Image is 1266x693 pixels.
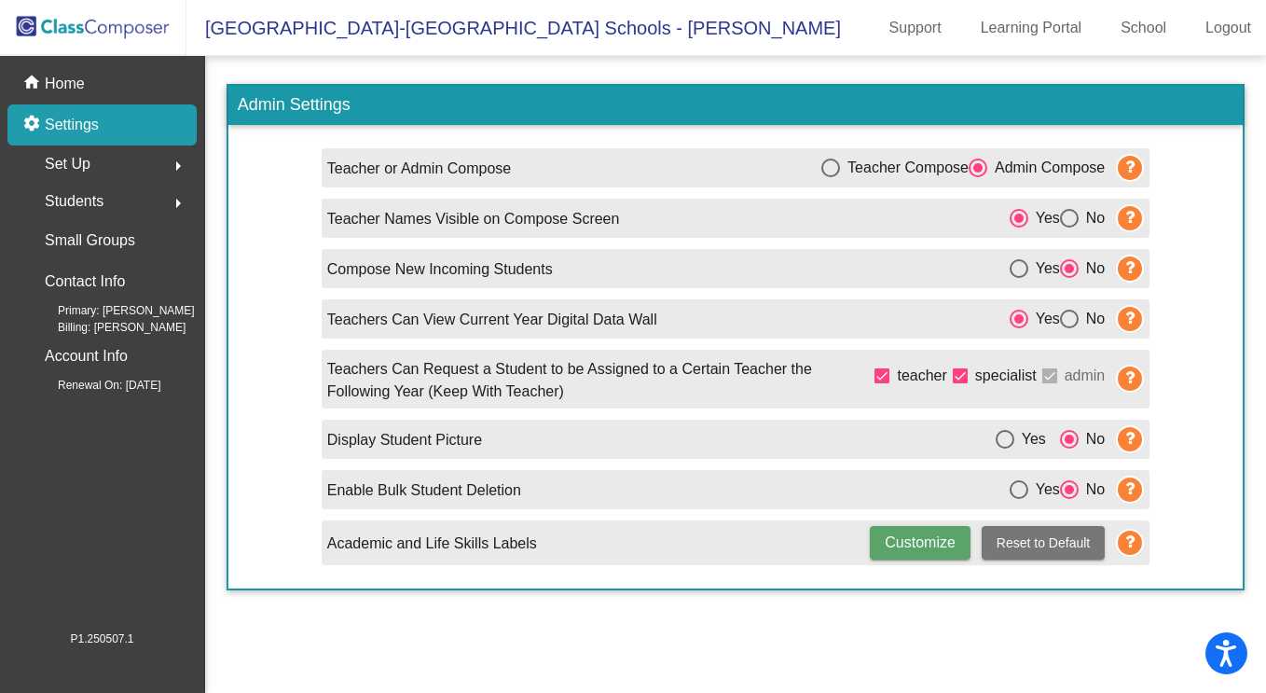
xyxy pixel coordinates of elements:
[1028,308,1060,330] div: Yes
[982,526,1105,560] button: Reset to Default
[885,534,956,550] span: Customize
[45,188,103,215] span: Students
[996,427,1106,450] mat-radio-group: Select an option
[45,228,135,254] p: Small Groups
[870,526,970,560] button: Customize
[45,343,128,369] p: Account Info
[327,533,537,555] p: Academic and Life Skills Labels
[186,13,841,43] span: [GEOGRAPHIC_DATA]-[GEOGRAPHIC_DATA] Schools - [PERSON_NAME]
[327,208,620,230] p: Teacher Names Visible on Compose Screen
[45,269,125,295] p: Contact Info
[840,157,969,179] div: Teacher Compose
[327,479,521,502] p: Enable Bulk Student Deletion
[1014,428,1046,450] div: Yes
[28,302,195,319] span: Primary: [PERSON_NAME]
[966,13,1097,43] a: Learning Portal
[45,151,90,177] span: Set Up
[997,535,1090,550] span: Reset to Default
[1079,478,1105,501] div: No
[327,429,482,451] p: Display Student Picture
[1079,428,1105,450] div: No
[22,114,45,136] mat-icon: settings
[28,319,186,336] span: Billing: [PERSON_NAME]
[975,365,1037,387] span: specialist
[1010,307,1106,330] mat-radio-group: Select an option
[1010,206,1106,229] mat-radio-group: Select an option
[327,309,657,331] p: Teachers Can View Current Year Digital Data Wall
[45,73,85,95] p: Home
[821,156,1105,179] mat-radio-group: Select an option
[167,192,189,215] mat-icon: arrow_right
[45,114,99,136] p: Settings
[1190,13,1266,43] a: Logout
[327,358,870,403] p: Teachers Can Request a Student to be Assigned to a Certain Teacher the Following Year (Keep With ...
[1010,478,1106,501] mat-radio-group: Select an option
[22,73,45,95] mat-icon: home
[167,155,189,177] mat-icon: arrow_right
[228,86,1243,125] h3: Admin Settings
[1106,13,1181,43] a: School
[897,365,946,387] span: teacher
[1079,257,1105,280] div: No
[1028,478,1060,501] div: Yes
[327,158,511,180] p: Teacher or Admin Compose
[1079,308,1105,330] div: No
[1028,207,1060,229] div: Yes
[1010,256,1106,280] mat-radio-group: Select an option
[327,258,553,281] p: Compose New Incoming Students
[987,157,1105,179] div: Admin Compose
[874,13,956,43] a: Support
[1079,207,1105,229] div: No
[28,377,160,394] span: Renewal On: [DATE]
[1065,365,1106,387] span: admin
[1028,257,1060,280] div: Yes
